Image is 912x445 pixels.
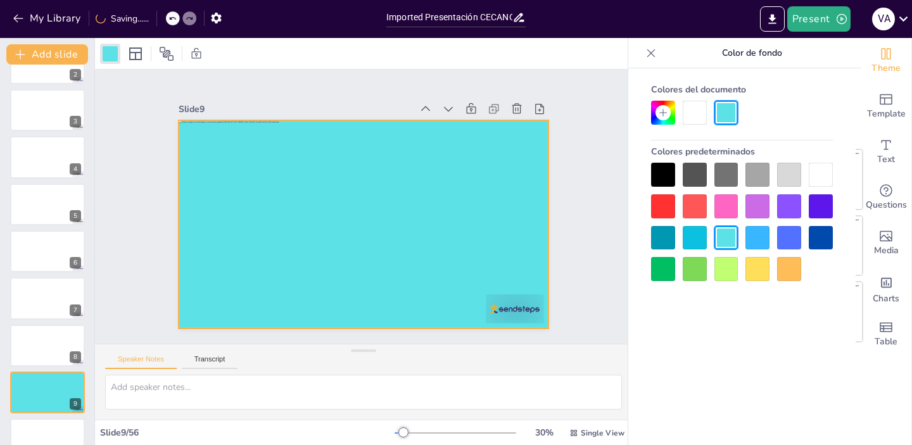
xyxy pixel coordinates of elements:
[874,244,899,258] span: Media
[70,257,81,268] div: 6
[70,116,81,127] div: 3
[861,220,911,266] div: Add images, graphics, shapes or video
[100,427,395,439] div: Slide 9 / 56
[651,146,755,158] font: Colores predeterminados
[70,69,81,80] div: 2
[861,266,911,311] div: Add charts and graphs
[10,230,85,272] div: 6
[866,198,907,212] span: Questions
[877,153,895,166] span: Text
[875,335,897,349] span: Table
[760,6,785,32] button: Export to PowerPoint
[386,8,512,27] input: Insert title
[861,129,911,175] div: Add text boxes
[867,107,906,121] span: Template
[10,89,85,131] div: 3
[651,84,746,96] font: Colores del documento
[873,292,899,306] span: Charts
[787,6,851,32] button: Present
[6,44,88,65] button: Add slide
[159,46,174,61] span: Position
[182,355,238,369] button: Transcript
[861,38,911,84] div: Change the overall theme
[10,277,85,319] div: 7
[125,44,146,64] div: Layout
[861,311,911,357] div: Add a table
[722,47,782,59] font: Color de fondo
[70,163,81,175] div: 4
[529,427,559,439] div: 30 %
[872,6,895,32] button: V A
[871,61,901,75] span: Theme
[861,84,911,129] div: Add ready made slides
[9,8,86,28] button: My Library
[10,184,85,225] div: 5
[10,325,85,367] div: 8
[10,136,85,178] div: 4
[105,355,177,369] button: Speaker Notes
[10,372,85,413] div: 9
[861,175,911,220] div: Get real-time input from your audience
[70,351,81,363] div: 8
[70,210,81,222] div: 5
[581,428,624,438] span: Single View
[96,13,149,25] div: Saving......
[70,304,81,316] div: 7
[70,398,81,410] div: 9
[872,8,895,30] div: V A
